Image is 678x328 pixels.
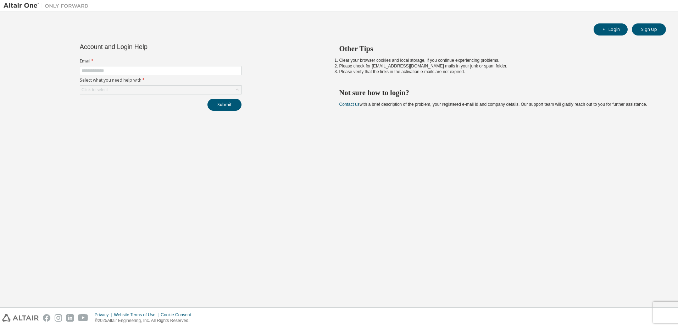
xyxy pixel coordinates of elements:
div: Click to select [82,87,108,93]
img: instagram.svg [55,314,62,322]
p: © 2025 Altair Engineering, Inc. All Rights Reserved. [95,318,195,324]
img: facebook.svg [43,314,50,322]
button: Login [594,23,628,35]
h2: Not sure how to login? [339,88,654,97]
h2: Other Tips [339,44,654,53]
img: linkedin.svg [66,314,74,322]
span: with a brief description of the problem, your registered e-mail id and company details. Our suppo... [339,102,647,107]
img: youtube.svg [78,314,88,322]
img: Altair One [4,2,92,9]
button: Sign Up [632,23,666,35]
div: Privacy [95,312,114,318]
button: Submit [207,99,241,111]
li: Clear your browser cookies and local storage, if you continue experiencing problems. [339,58,654,63]
div: Click to select [80,86,241,94]
img: altair_logo.svg [2,314,39,322]
label: Select what you need help with [80,77,241,83]
a: Contact us [339,102,360,107]
label: Email [80,58,241,64]
div: Cookie Consent [161,312,195,318]
div: Account and Login Help [80,44,209,50]
li: Please verify that the links in the activation e-mails are not expired. [339,69,654,75]
div: Website Terms of Use [114,312,161,318]
li: Please check for [EMAIL_ADDRESS][DOMAIN_NAME] mails in your junk or spam folder. [339,63,654,69]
